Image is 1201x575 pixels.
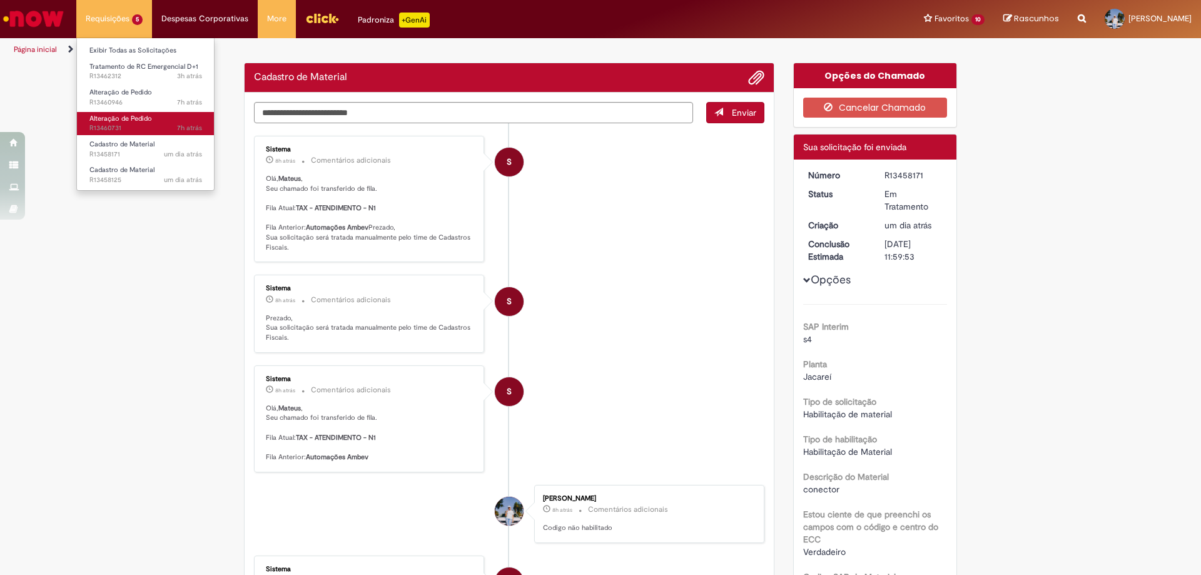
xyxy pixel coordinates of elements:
dt: Criação [799,219,876,232]
div: [DATE] 11:59:53 [884,238,943,263]
span: Sua solicitação foi enviada [803,141,906,153]
div: System [495,287,524,316]
p: Codigo não habilitado [543,523,751,533]
time: 29/08/2025 13:08:22 [177,71,202,81]
small: Comentários adicionais [311,155,391,166]
span: Alteração de Pedido [89,114,152,123]
span: Enviar [732,107,756,118]
b: SAP Interim [803,321,849,332]
a: Aberto R13462312 : Tratamento de RC Emergencial D+1 [77,60,215,83]
span: um dia atrás [164,175,202,185]
div: Padroniza [358,13,430,28]
time: 29/08/2025 08:25:37 [177,123,202,133]
div: Sistema [266,566,474,573]
a: Aberto R13460946 : Alteração de Pedido [77,86,215,109]
span: Rascunhos [1014,13,1059,24]
b: Estou ciente de que preenchi os campos com o código e centro do ECC [803,509,938,545]
a: Exibir Todas as Solicitações [77,44,215,58]
span: Tratamento de RC Emergencial D+1 [89,62,198,71]
b: TAX - ATENDIMENTO - N1 [296,433,376,442]
span: 8h atrás [275,387,295,394]
h2: Cadastro de Material Histórico de tíquete [254,72,347,83]
div: Sistema [266,285,474,292]
small: Comentários adicionais [588,504,668,515]
p: Prezado, Sua solicitação será tratada manualmente pelo time de Cadastros Fiscais. [266,313,474,343]
span: R13458171 [89,150,202,160]
span: 8h atrás [275,157,295,165]
div: R13458171 [884,169,943,181]
dt: Conclusão Estimada [799,238,876,263]
span: S [507,377,512,407]
dt: Status [799,188,876,200]
div: [PERSON_NAME] [543,495,751,502]
button: Cancelar Chamado [803,98,948,118]
a: Aberto R13458171 : Cadastro de Material [77,138,215,161]
div: System [495,148,524,176]
b: Automações Ambev [306,452,368,462]
a: Aberto R13460731 : Alteração de Pedido [77,112,215,135]
span: R13460946 [89,98,202,108]
div: 28/08/2025 14:16:32 [884,219,943,232]
span: R13458125 [89,175,202,185]
ul: Requisições [76,38,215,191]
div: Sistema [266,375,474,383]
span: 3h atrás [177,71,202,81]
p: Olá, , Seu chamado foi transferido de fila. Fila Atual: Fila Anterior: Prezado, Sua solicitação s... [266,174,474,253]
b: Tipo de habilitação [803,434,877,445]
b: Tipo de solicitação [803,396,876,407]
span: Cadastro de Material [89,140,155,149]
time: 28/08/2025 14:10:14 [164,175,202,185]
div: Sistema [266,146,474,153]
span: Jacareí [803,371,831,382]
div: Em Tratamento [884,188,943,213]
span: Despesas Corporativas [161,13,248,25]
span: 10 [971,14,985,25]
p: +GenAi [399,13,430,28]
span: Verdadeiro [803,546,846,557]
span: s4 [803,333,812,345]
div: Mateus Domingues Morais [495,497,524,526]
div: Opções do Chamado [794,63,957,88]
a: Aberto R13458125 : Cadastro de Material [77,163,215,186]
time: 28/08/2025 14:16:32 [884,220,931,231]
img: click_logo_yellow_360x200.png [305,9,339,28]
small: Comentários adicionais [311,385,391,395]
span: R13462312 [89,71,202,81]
p: Olá, , Seu chamado foi transferido de fila. Fila Atual: Fila Anterior: [266,404,474,462]
a: Página inicial [14,44,57,54]
time: 28/08/2025 14:16:35 [164,150,202,159]
span: R13460731 [89,123,202,133]
button: Adicionar anexos [748,69,764,86]
b: TAX - ATENDIMENTO - N1 [296,203,376,213]
ul: Trilhas de página [9,38,791,61]
b: Automações Ambev [306,223,368,232]
span: More [267,13,286,25]
span: S [507,147,512,177]
b: Planta [803,359,827,370]
span: Habilitação de Material [803,446,892,457]
a: Rascunhos [1003,13,1059,25]
span: Requisições [86,13,129,25]
time: 29/08/2025 07:59:53 [552,506,572,514]
span: 8h atrás [275,297,295,304]
span: Cadastro de Material [89,165,155,175]
span: Alteração de Pedido [89,88,152,97]
dt: Número [799,169,876,181]
span: 7h atrás [177,123,202,133]
button: Enviar [706,102,764,123]
span: Habilitação de material [803,409,892,420]
span: Favoritos [935,13,969,25]
img: ServiceNow [1,6,66,31]
span: S [507,287,512,317]
time: 29/08/2025 07:59:55 [275,157,295,165]
div: System [495,377,524,406]
time: 29/08/2025 07:59:55 [275,387,295,394]
span: um dia atrás [164,150,202,159]
span: um dia atrás [884,220,931,231]
b: Mateus [278,174,301,183]
b: Descrição do Material [803,471,889,482]
span: 8h atrás [552,506,572,514]
span: 5 [132,14,143,25]
span: conector [803,484,839,495]
textarea: Digite sua mensagem aqui... [254,102,693,123]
